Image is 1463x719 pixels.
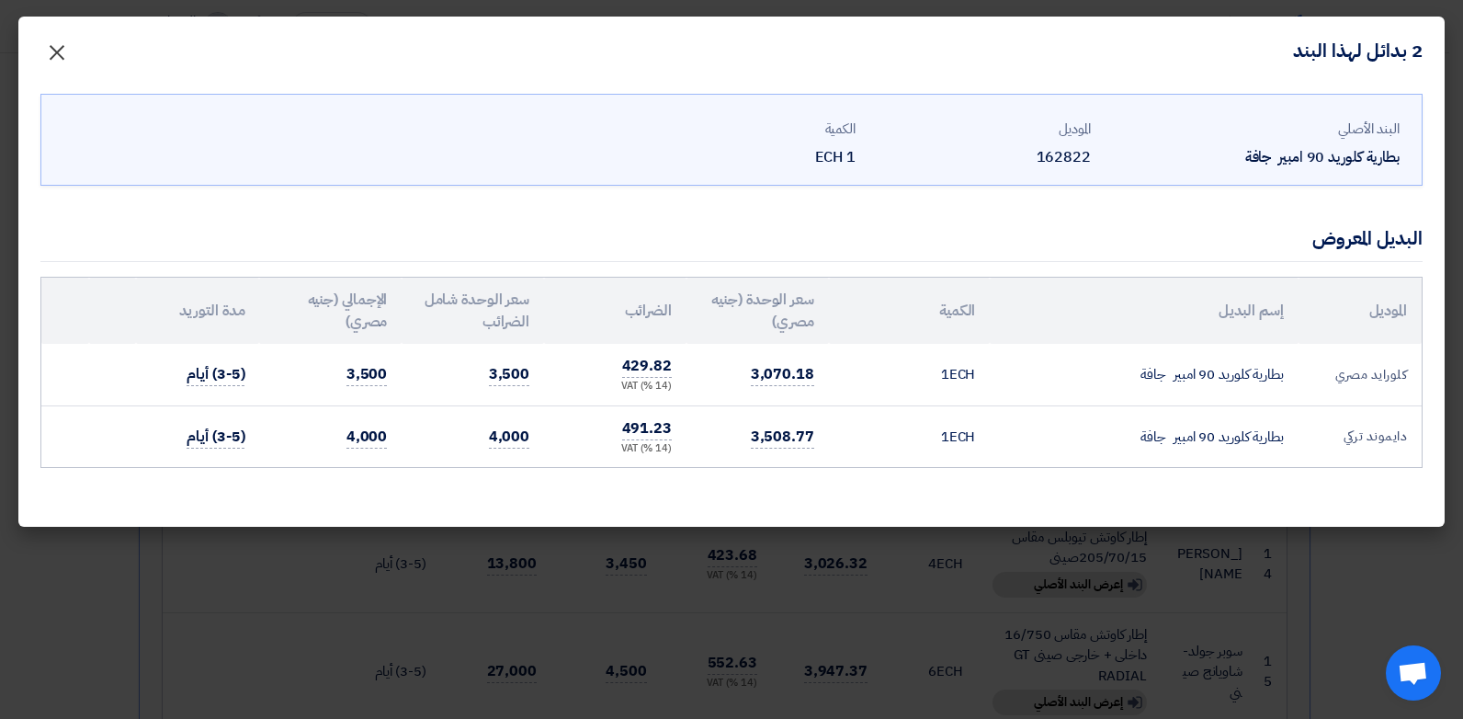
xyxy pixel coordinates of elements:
td: ECH [829,344,990,405]
span: 3,508.77 [751,426,814,449]
a: Open chat [1386,645,1441,701]
span: 3,500 [489,363,530,386]
div: بطارية كلوريد 90 امبير جافة [1106,146,1400,168]
button: Close [31,29,83,66]
span: (3-5) أيام [187,426,244,449]
td: دايموند تركي [1299,405,1422,467]
span: 1 [941,364,949,384]
td: كلورايد مصري [1299,344,1422,405]
td: بطارية كلوريد 90 امبير جافة [990,405,1298,467]
div: الموديل [870,119,1091,140]
h4: 2 بدائل لهذا البند [1293,39,1423,63]
th: الضرائب [544,278,686,344]
th: الكمية [829,278,990,344]
th: مدة التوريد [136,278,259,344]
div: البديل المعروض [1312,224,1423,252]
td: ECH [829,405,990,467]
div: الكمية [635,119,856,140]
span: 3,070.18 [751,363,814,386]
div: البند الأصلي [1106,119,1400,140]
th: سعر الوحدة (جنيه مصري) [686,278,829,344]
span: 1 [941,427,949,447]
span: 4,000 [489,426,530,449]
th: الموديل [1299,278,1422,344]
div: 1 ECH [635,146,856,168]
th: الإجمالي (جنيه مصري) [259,278,402,344]
span: (3-5) أيام [187,363,244,386]
th: سعر الوحدة شامل الضرائب [402,278,544,344]
span: × [46,24,68,79]
span: 491.23 [622,417,672,440]
span: 3,500 [346,363,388,386]
div: 162822 [870,146,1091,168]
span: 429.82 [622,355,672,378]
th: إسم البديل [990,278,1298,344]
td: بطارية كلوريد 90 امبير جافة [990,344,1298,405]
span: 4,000 [346,426,388,449]
div: (14 %) VAT [559,441,672,457]
div: (14 %) VAT [559,379,672,394]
